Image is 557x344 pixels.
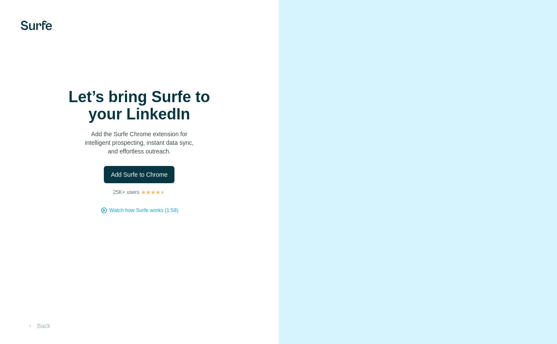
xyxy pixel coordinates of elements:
[113,188,139,196] p: 25K+ users
[21,21,52,30] img: Surfe's logo
[141,190,165,195] img: Rating Stars
[53,130,225,156] p: Add the Surfe Chrome extension for intelligent prospecting, instant data sync, and effortless out...
[111,170,168,179] span: Add Surfe to Chrome
[21,318,56,334] button: Back
[109,206,178,214] button: Watch how Surfe works (1:58)
[53,88,225,123] h1: Let’s bring Surfe to your LinkedIn
[104,166,174,183] button: Add Surfe to Chrome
